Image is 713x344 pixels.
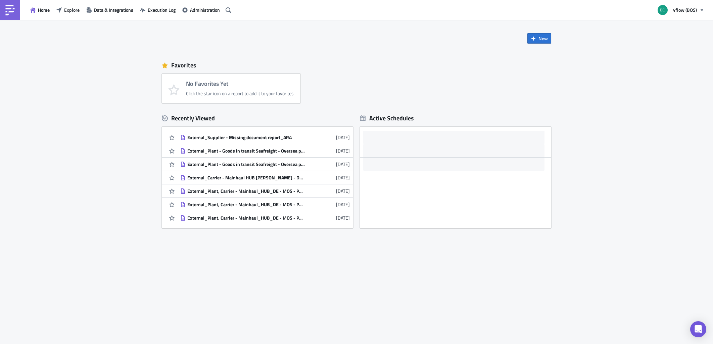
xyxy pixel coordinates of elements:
button: Execution Log [137,5,179,15]
div: Recently Viewed [162,113,353,123]
span: Data & Integrations [94,6,133,13]
button: Administration [179,5,223,15]
div: Click the star icon on a report to add it to your favorites [186,91,294,97]
div: External_Plant, Carrier - Mainhaul_HUB_DE - MOS - PU [DATE] - DEL [DATE] [187,188,305,194]
time: 2025-09-05T14:37:14Z [336,174,350,181]
button: Data & Integrations [83,5,137,15]
img: PushMetrics [5,5,15,15]
span: Explore [64,6,80,13]
span: 4flow (BOS) [673,6,697,13]
a: External_Plant, Carrier - Mainhaul_HUB_DE - MOS - PU [DATE] - DEL [DATE][DATE] [180,198,350,211]
img: Avatar [657,4,668,16]
div: External_Supplier - Missing document report_ARA [187,134,305,140]
div: External_Carrier - Mainhaul HUB [PERSON_NAME] - Daily GW [187,175,305,181]
div: Open Intercom Messenger [690,321,706,337]
span: Execution Log [148,6,176,13]
h4: No Favorites Yet [186,80,294,87]
button: New [527,33,551,44]
time: 2025-09-03T11:32:00Z [336,187,350,194]
button: Explore [53,5,83,15]
a: External_Plant, Carrier - Mainhaul_HUB_DE - MOS - PU [DATE] - DEL [DATE][DATE] [180,184,350,197]
span: Administration [190,6,220,13]
time: 2025-09-05T14:47:16Z [336,161,350,168]
time: 2025-09-03T11:29:33Z [336,214,350,221]
a: External_Supplier - Missing document report_ARA[DATE] [180,131,350,144]
div: External_Plant, Carrier - Mainhaul_HUB_DE - MOS - PU [DATE] - DEL [DATE] [187,202,305,208]
a: External_Plant - Goods in transit Seafreight - Oversea plants[DATE] [180,158,350,171]
div: External_Plant - Goods in transit Seafreight - Oversea plants [187,161,305,167]
div: Favorites [162,60,551,70]
div: External_Plant - Goods in transit Seafreight - Oversea plants_IRA [187,148,305,154]
button: Home [27,5,53,15]
time: 2025-09-03T11:30:55Z [336,201,350,208]
span: Home [38,6,50,13]
time: 2025-09-08T07:13:48Z [336,147,350,154]
button: 4flow (BOS) [654,3,708,17]
time: 2025-09-08T11:34:18Z [336,134,350,141]
div: External_Plant, Carrier - Mainhaul_HUB_DE - MOS - PU [DATE] - DEL [DATE] [187,215,305,221]
a: External_Plant - Goods in transit Seafreight - Oversea plants_IRA[DATE] [180,144,350,157]
span: New [538,35,548,42]
a: External_Carrier - Mainhaul HUB [PERSON_NAME] - Daily GW[DATE] [180,171,350,184]
div: Active Schedules [360,114,414,122]
a: External_Plant, Carrier - Mainhaul_HUB_DE - MOS - PU [DATE] - DEL [DATE][DATE] [180,211,350,224]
